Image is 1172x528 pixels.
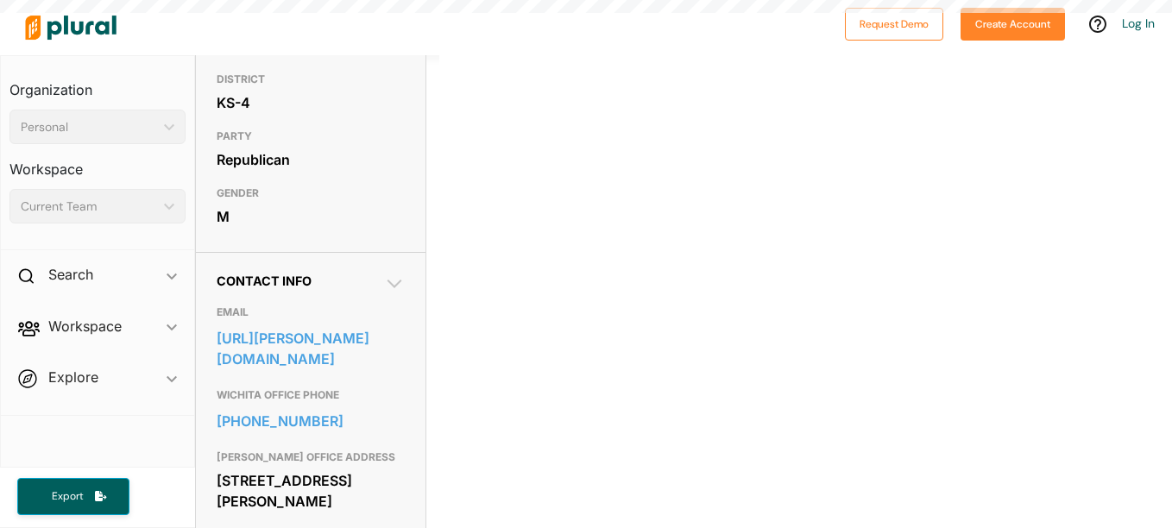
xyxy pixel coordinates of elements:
[217,302,405,323] h3: EMAIL
[961,14,1065,32] a: Create Account
[217,90,405,116] div: KS-4
[217,69,405,90] h3: DISTRICT
[217,126,405,147] h3: PARTY
[9,65,186,103] h3: Organization
[217,183,405,204] h3: GENDER
[217,447,405,468] h3: [PERSON_NAME] OFFICE ADDRESS
[40,489,95,504] span: Export
[961,8,1065,41] button: Create Account
[48,265,93,284] h2: Search
[21,118,157,136] div: Personal
[217,273,312,288] span: Contact Info
[21,198,157,216] div: Current Team
[845,14,943,32] a: Request Demo
[17,478,129,515] button: Export
[217,325,405,372] a: [URL][PERSON_NAME][DOMAIN_NAME]
[217,204,405,229] div: M
[9,144,186,182] h3: Workspace
[217,147,405,173] div: Republican
[845,8,943,41] button: Request Demo
[217,468,405,514] div: [STREET_ADDRESS][PERSON_NAME]
[217,385,405,405] h3: WICHITA OFFICE PHONE
[217,408,405,434] a: [PHONE_NUMBER]
[1122,16,1155,31] a: Log In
